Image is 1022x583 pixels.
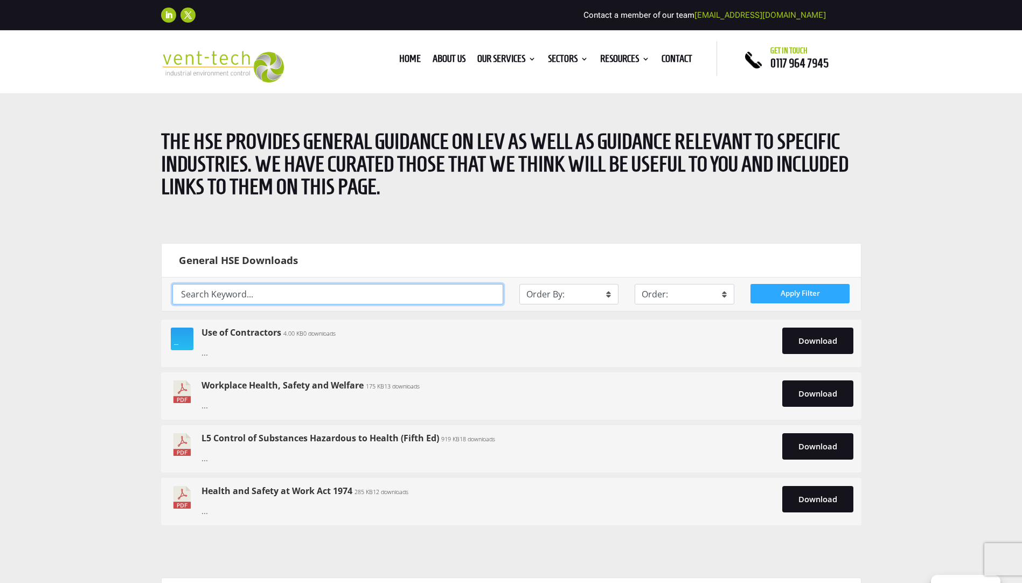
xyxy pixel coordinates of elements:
a: Use of Contractors [201,327,281,338]
input: Search Keyword... [172,284,503,304]
a: [EMAIL_ADDRESS][DOMAIN_NAME] [694,10,826,20]
a: Our Services [477,55,536,67]
img: Icon [169,328,195,350]
a: Download [782,328,853,353]
img: Icon [169,486,195,509]
a: Follow on X [180,8,196,23]
img: 2023-09-27T08_35_16.549ZVENT-TECH---Clear-background [161,51,284,82]
a: About us [433,55,465,67]
div: ... [201,486,782,517]
img: Icon [169,380,195,403]
a: Follow on LinkedIn [161,8,176,23]
a: Health and Safety at Work Act 1974 [201,485,352,497]
div: ... [201,328,782,359]
span: 4.00 KB 0 downloads [283,330,336,337]
a: Sectors [548,55,588,67]
button: Apply Filter [750,284,850,303]
div: ... [201,380,782,412]
span: 285 KB 12 downloads [354,488,408,496]
img: Icon [169,433,195,456]
a: Workplace Health, Safety and Welfare [201,379,364,391]
span: The HSE provides general guidance on LEV as well as guidance relevant to specific industries. We ... [161,129,849,198]
div: ... [201,433,782,464]
a: Home [399,55,421,67]
a: Contact [662,55,692,67]
span: Get in touch [770,46,808,55]
a: L5 Control of Substances Hazardous to Health (Fifth Ed) [201,432,439,444]
a: Download [782,486,853,512]
span: 175 KB 13 downloads [366,383,420,390]
a: Resources [600,55,650,67]
a: 0117 964 7945 [770,57,829,70]
a: Download [782,433,853,459]
h3: General HSE Downloads [179,254,850,266]
a: Download [782,380,853,406]
span: Contact a member of our team [583,10,826,20]
span: 919 KB 18 downloads [441,435,495,443]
